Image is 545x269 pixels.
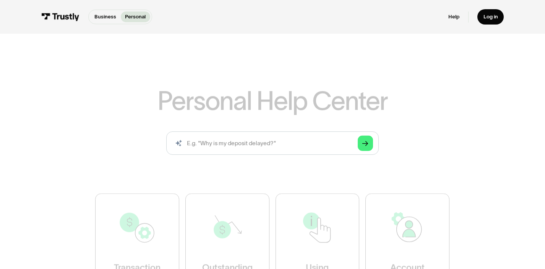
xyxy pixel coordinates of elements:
[483,13,498,20] div: Log in
[90,11,121,22] a: Business
[157,88,388,114] h1: Personal Help Center
[166,131,379,155] input: search
[41,13,79,21] img: Trustly Logo
[448,13,459,20] a: Help
[477,9,504,25] a: Log in
[94,13,116,21] p: Business
[121,11,150,22] a: Personal
[125,13,146,21] p: Personal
